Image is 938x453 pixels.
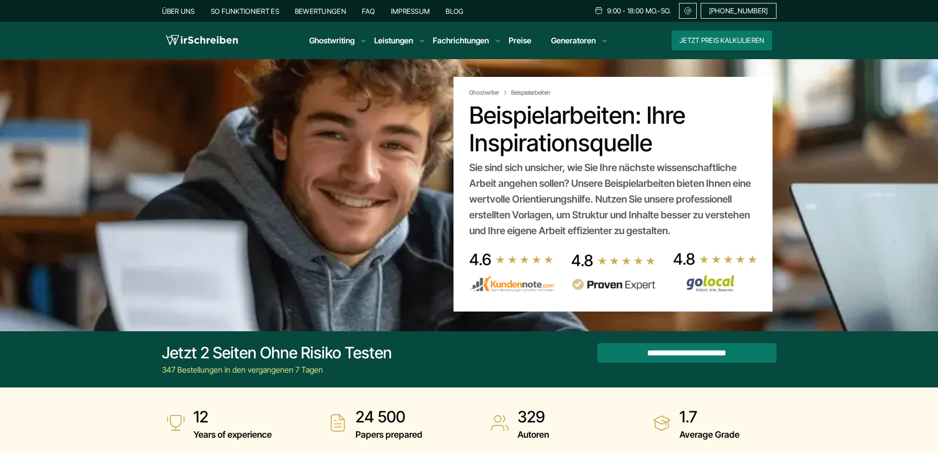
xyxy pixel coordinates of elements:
[469,250,491,270] div: 4.6
[391,7,430,15] a: Impressum
[295,7,346,15] a: Bewertungen
[652,413,672,433] img: Average Grade
[166,413,186,433] img: Years of experience
[699,254,758,264] img: stars
[673,249,695,269] div: 4.8
[356,407,422,427] strong: 24 500
[509,35,531,45] a: Preise
[162,364,392,376] div: 347 Bestellungen in den vergangenen 7 Tagen
[166,33,238,48] img: logo wirschreiben
[490,413,510,433] img: Autoren
[469,102,757,157] h1: Beispielarbeiten: Ihre Inspirationsquelle
[469,89,509,97] a: Ghostwriter
[309,35,355,46] a: Ghostwriting
[469,276,554,292] img: kundennote
[356,427,422,443] span: Papers prepared
[679,407,740,427] strong: 1.7
[194,427,272,443] span: Years of experience
[673,275,758,292] img: Wirschreiben Bewertungen
[683,7,692,15] img: Email
[433,35,489,46] a: Fachrichtungen
[672,31,772,50] button: Jetzt Preis kalkulieren
[551,35,596,46] a: Generatoren
[446,7,463,15] a: Blog
[518,407,549,427] strong: 329
[374,35,413,46] a: Leistungen
[469,160,757,239] div: Sie sind sich unsicher, wie Sie Ihre nächste wissenschaftliche Arbeit angehen sollen? Unsere Beis...
[571,251,593,271] div: 4.8
[362,7,375,15] a: FAQ
[495,255,554,265] img: stars
[571,279,656,291] img: provenexpert reviews
[594,6,603,14] img: Schedule
[162,343,392,363] div: Jetzt 2 Seiten ohne Risiko testen
[511,89,550,97] span: Beispielarbeiten
[597,256,656,266] img: stars
[211,7,279,15] a: So funktioniert es
[701,3,776,19] a: [PHONE_NUMBER]
[607,7,671,15] span: 9:00 - 18:00 Mo.-So.
[679,427,740,443] span: Average Grade
[162,7,195,15] a: Über uns
[518,427,549,443] span: Autoren
[194,407,272,427] strong: 12
[709,7,768,15] span: [PHONE_NUMBER]
[328,413,348,433] img: Papers prepared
